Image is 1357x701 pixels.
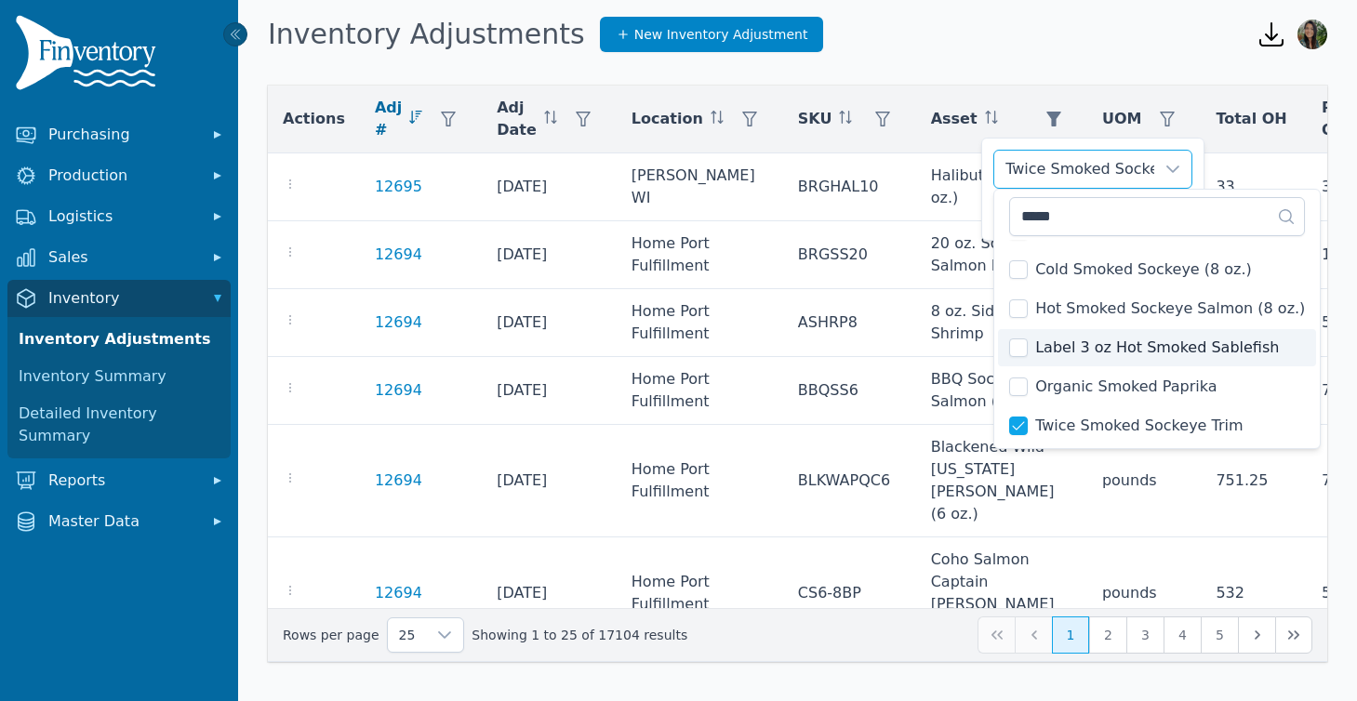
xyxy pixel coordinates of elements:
td: 20 oz. Sockeye Salmon Burger [916,221,1087,289]
span: Adj Date [497,97,537,141]
button: Reports [7,462,231,499]
td: pounds [1087,425,1202,537]
a: Inventory Summary [11,358,227,395]
div: Twice Smoked Sockeye Trim [994,151,1154,188]
span: Showing 1 to 25 of 17104 results [472,626,687,644]
span: Purchasing [48,124,197,146]
span: Sales [48,246,197,269]
li: Hot Smoked Sockeye Salmon (8 oz.) [998,290,1316,327]
button: Sales [7,239,231,276]
button: Page 2 [1089,616,1126,654]
span: UOM [1102,108,1142,130]
td: Home Port Fulfillment [617,537,783,650]
span: Total OH [1216,108,1286,130]
span: New Inventory Adjustment [634,25,808,44]
a: 12694 [375,311,422,334]
a: Inventory Adjustments [11,321,227,358]
button: Page 3 [1126,616,1164,654]
td: pounds [1087,537,1202,650]
td: BBQSS6 [783,357,916,425]
button: Inventory [7,280,231,317]
button: Master Data [7,503,231,540]
button: Page 4 [1164,616,1201,654]
span: Asset [931,108,978,130]
td: ASHRP8 [783,289,916,357]
span: Master Data [48,510,197,533]
td: BRGSS20 [783,221,916,289]
button: Logistics [7,198,231,235]
a: Detailed Inventory Summary [11,395,227,455]
span: Twice Smoked Sockeye Trim [1035,415,1243,437]
td: Home Port Fulfillment [617,289,783,357]
td: [DATE] [482,357,617,425]
button: Page 1 [1052,616,1089,654]
button: Next Page [1238,616,1275,654]
button: Purchasing [7,116,231,153]
a: 12694 [375,379,422,402]
td: [DATE] [482,289,617,357]
td: 532 [1201,537,1306,650]
td: Home Port Fulfillment [617,221,783,289]
a: New Inventory Adjustment [600,17,824,52]
span: Adj # [375,97,402,141]
li: Label 3 oz Hot Smoked Sablefish [998,329,1316,366]
td: [DATE] [482,153,617,221]
span: Reports [48,470,197,492]
td: 8 oz. Sidestriped Shrimp [916,289,1087,357]
h1: Inventory Adjustments [268,18,585,51]
span: Production [48,165,197,187]
td: 751.25 [1201,425,1306,537]
td: Blackened Wild [US_STATE] [PERSON_NAME] (6 oz.) [916,425,1087,537]
td: BRGHAL10 [783,153,916,221]
li: Cold Smoked Sockeye (8 oz.) [998,251,1316,288]
a: 12694 [375,244,422,266]
a: 12694 [375,470,422,492]
td: Halibut Burger (10 oz.) [916,153,1087,221]
span: Logistics [48,205,197,228]
span: Cold Smoked Sockeye (8 oz.) [1035,258,1252,281]
td: [DATE] [482,537,617,650]
span: Rows per page [388,618,427,652]
img: Finventory [15,15,164,98]
button: Production [7,157,231,194]
td: BLKWAPQC6 [783,425,916,537]
li: Organic Smoked Paprika [998,368,1316,405]
td: Home Port Fulfillment [617,357,783,425]
td: 33 [1201,153,1306,221]
td: [DATE] [482,425,617,537]
li: Twice Smoked Sockeye Trim [998,407,1316,444]
td: Home Port Fulfillment [617,425,783,537]
span: Location [632,108,703,130]
button: Last Page [1275,616,1312,654]
td: CS6-8BP [783,537,916,650]
a: 12695 [375,176,422,198]
td: Coho Salmon Captain [PERSON_NAME] (6-8 oz.) [916,537,1087,650]
ul: Option List [994,169,1320,448]
span: Inventory [48,287,197,310]
span: Organic Smoked Paprika [1035,376,1217,398]
a: 12694 [375,582,422,604]
span: SKU [798,108,832,130]
button: Page 5 [1201,616,1238,654]
img: Bethany Monaghan [1297,20,1327,49]
span: Hot Smoked Sockeye Salmon (8 oz.) [1035,298,1305,320]
td: [PERSON_NAME] WI [617,153,783,221]
td: BBQ Sockeye Salmon (6 oz.) [916,357,1087,425]
span: Label 3 oz Hot Smoked Sablefish [1035,337,1279,359]
span: Actions [283,108,345,130]
td: [DATE] [482,221,617,289]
